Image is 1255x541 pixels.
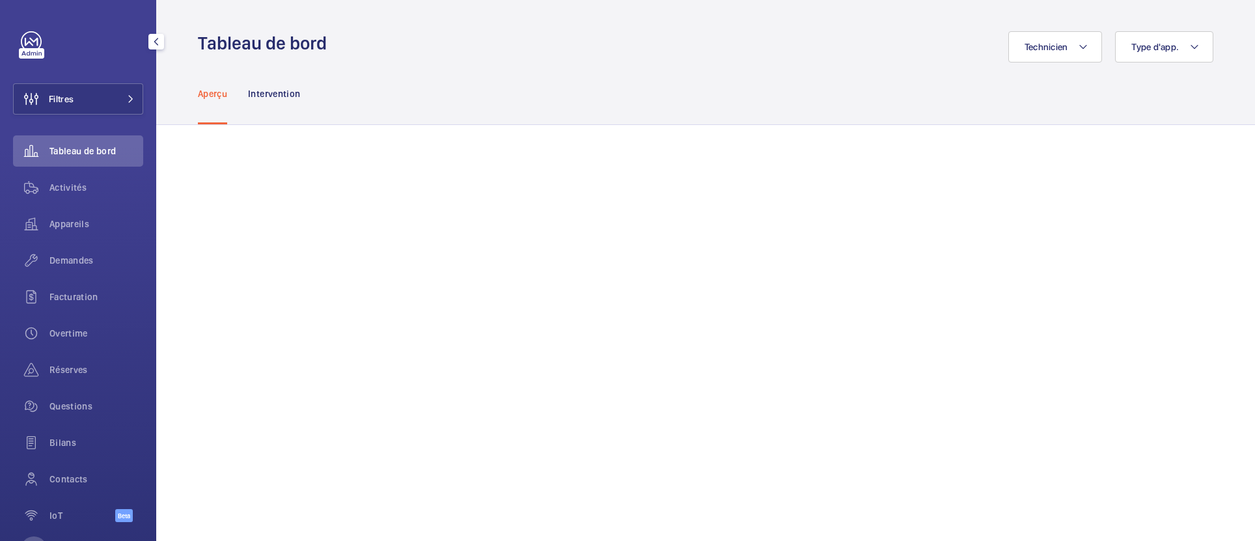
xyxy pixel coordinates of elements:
[49,473,143,486] span: Contacts
[198,31,335,55] h1: Tableau de bord
[49,400,143,413] span: Questions
[49,217,143,230] span: Appareils
[198,87,227,100] p: Aperçu
[49,363,143,376] span: Réserves
[49,327,143,340] span: Overtime
[49,181,143,194] span: Activités
[49,254,143,267] span: Demandes
[49,145,143,158] span: Tableau de bord
[1131,42,1179,52] span: Type d'app.
[49,509,115,522] span: IoT
[248,87,300,100] p: Intervention
[1115,31,1213,62] button: Type d'app.
[49,290,143,303] span: Facturation
[1025,42,1068,52] span: Technicien
[115,509,133,522] span: Beta
[13,83,143,115] button: Filtres
[1008,31,1103,62] button: Technicien
[49,436,143,449] span: Bilans
[49,92,74,105] span: Filtres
